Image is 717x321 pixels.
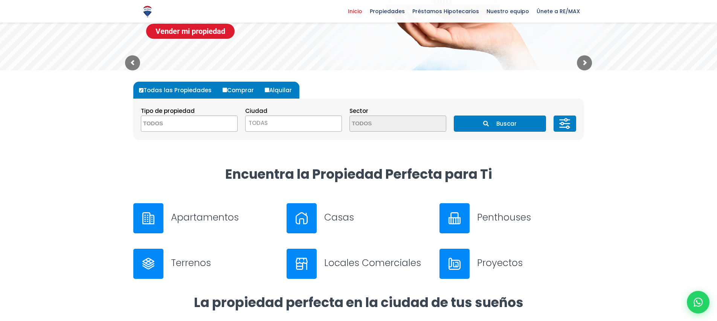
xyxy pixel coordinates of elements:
[141,107,195,115] span: Tipo de propiedad
[194,293,523,312] strong: La propiedad perfecta en la ciudad de tus sueños
[133,249,278,279] a: Terrenos
[483,6,533,17] span: Nuestro equipo
[223,88,227,92] input: Comprar
[133,203,278,233] a: Apartamentos
[439,249,584,279] a: Proyectos
[324,211,431,224] h3: Casas
[139,88,143,93] input: Todas las Propiedades
[265,88,269,92] input: Alquilar
[225,165,492,183] strong: Encuentra la Propiedad Perfecta para Ti
[146,24,235,39] a: Vender mi propiedad
[221,82,261,99] label: Comprar
[477,211,584,224] h3: Penthouses
[246,118,342,128] span: TODAS
[137,82,219,99] label: Todas las Propiedades
[141,5,154,18] img: Logo de REMAX
[141,116,214,132] textarea: Search
[439,203,584,233] a: Penthouses
[409,6,483,17] span: Préstamos Hipotecarios
[263,82,299,99] label: Alquilar
[324,256,431,269] h3: Locales Comerciales
[249,119,268,127] span: TODAS
[344,6,366,17] span: Inicio
[287,249,431,279] a: Locales Comerciales
[171,211,278,224] h3: Apartamentos
[245,107,267,115] span: Ciudad
[533,6,584,17] span: Únete a RE/MAX
[366,6,409,17] span: Propiedades
[287,203,431,233] a: Casas
[477,256,584,269] h3: Proyectos
[349,107,368,115] span: Sector
[350,116,423,132] textarea: Search
[454,116,546,132] button: Buscar
[171,256,278,269] h3: Terrenos
[245,116,342,132] span: TODAS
